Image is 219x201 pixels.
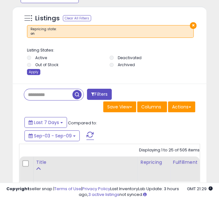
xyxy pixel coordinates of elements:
[118,62,135,67] label: Archived
[88,191,119,198] a: 3 active listings
[141,159,168,166] div: Repricing
[190,22,196,29] button: ×
[137,101,167,112] button: Columns
[35,14,60,23] h5: Listings
[27,69,40,75] div: Apply
[54,186,81,192] a: Terms of Use
[30,31,190,36] div: on
[34,133,72,139] span: Sep-03 - Sep-09
[36,159,135,166] div: Title
[24,117,67,128] button: Last 7 Days
[168,101,195,112] button: Actions
[87,89,112,100] button: Filters
[27,47,194,53] p: Listing States:
[24,130,80,141] button: Sep-03 - Sep-09
[82,186,110,192] a: Privacy Policy
[6,186,30,192] strong: Copyright
[30,27,190,36] span: Repricing state :
[79,186,213,198] div: Last InventoryLab Update: 3 hours ago, not synced.
[141,104,161,110] span: Columns
[103,101,136,112] button: Save View
[6,186,110,192] div: seller snap | |
[34,119,59,126] span: Last 7 Days
[139,147,200,153] div: Displaying 1 to 25 of 505 items
[187,186,213,192] span: 2025-09-17 21:29 GMT
[35,55,47,60] label: Active
[35,62,58,67] label: Out of Stock
[68,120,97,126] span: Compared to:
[63,15,91,21] div: Clear All Filters
[118,55,142,60] label: Deactivated
[173,159,199,166] div: Fulfillment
